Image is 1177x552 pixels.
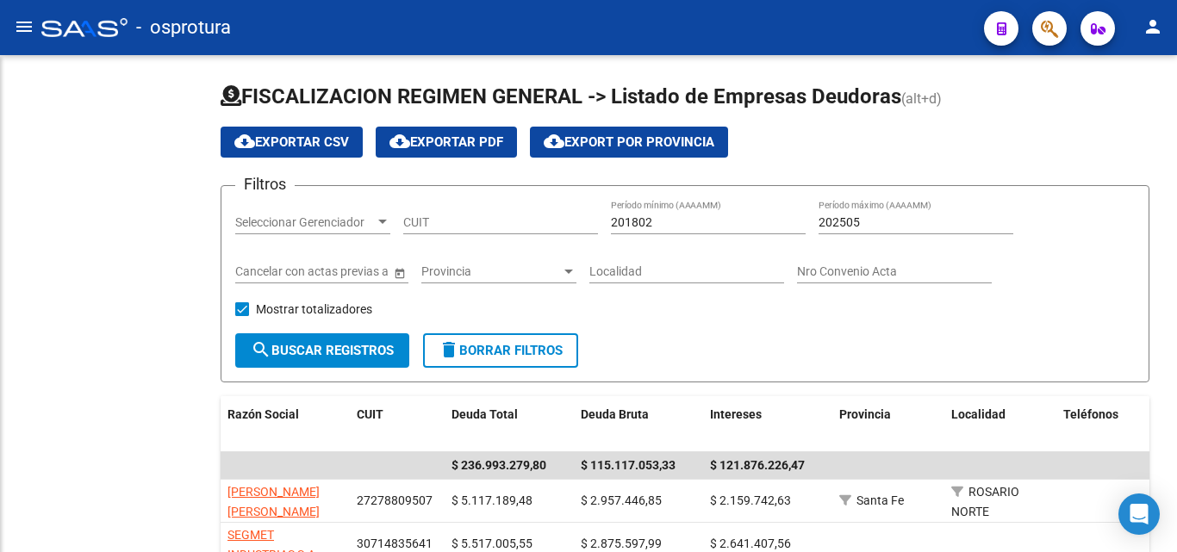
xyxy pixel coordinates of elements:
[423,333,578,368] button: Borrar Filtros
[357,493,433,507] span: 27278809507
[439,339,459,360] mat-icon: delete
[581,407,649,421] span: Deuda Bruta
[944,396,1056,453] datatable-header-cell: Localidad
[451,407,518,421] span: Deuda Total
[574,396,703,453] datatable-header-cell: Deuda Bruta
[530,127,728,158] button: Export por Provincia
[581,493,662,507] span: $ 2.957.446,85
[901,90,942,107] span: (alt+d)
[544,131,564,152] mat-icon: cloud_download
[389,134,503,150] span: Exportar PDF
[581,536,662,550] span: $ 2.875.597,99
[376,127,517,158] button: Exportar PDF
[710,407,762,421] span: Intereses
[256,299,372,319] span: Mostrar totalizadores
[1143,16,1163,37] mat-icon: person
[451,536,532,550] span: $ 5.517.005,55
[350,396,445,453] datatable-header-cell: CUIT
[710,536,791,550] span: $ 2.641.407,56
[227,485,320,518] span: [PERSON_NAME] [PERSON_NAME]
[221,396,350,453] datatable-header-cell: Razón Social
[445,396,574,453] datatable-header-cell: Deuda Total
[14,16,34,37] mat-icon: menu
[235,172,295,196] h3: Filtros
[221,84,901,109] span: FISCALIZACION REGIMEN GENERAL -> Listado de Empresas Deudoras
[221,127,363,158] button: Exportar CSV
[136,9,231,47] span: - osprotura
[234,131,255,152] mat-icon: cloud_download
[1063,407,1118,421] span: Teléfonos
[235,333,409,368] button: Buscar Registros
[439,343,563,358] span: Borrar Filtros
[234,134,349,150] span: Exportar CSV
[390,264,408,282] button: Open calendar
[832,396,944,453] datatable-header-cell: Provincia
[703,396,832,453] datatable-header-cell: Intereses
[839,407,891,421] span: Provincia
[357,407,383,421] span: CUIT
[389,131,410,152] mat-icon: cloud_download
[451,458,546,472] span: $ 236.993.279,80
[421,264,561,279] span: Provincia
[251,339,271,360] mat-icon: search
[451,493,532,507] span: $ 5.117.189,48
[856,493,904,507] span: Santa Fe
[251,343,394,358] span: Buscar Registros
[951,485,1019,518] span: ROSARIO NORTE
[710,493,791,507] span: $ 2.159.742,63
[951,407,1006,421] span: Localidad
[1118,493,1160,535] div: Open Intercom Messenger
[544,134,714,150] span: Export por Provincia
[581,458,676,472] span: $ 115.117.053,33
[235,215,375,230] span: Seleccionar Gerenciador
[357,536,433,550] span: 30714835641
[227,407,299,421] span: Razón Social
[710,458,805,472] span: $ 121.876.226,47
